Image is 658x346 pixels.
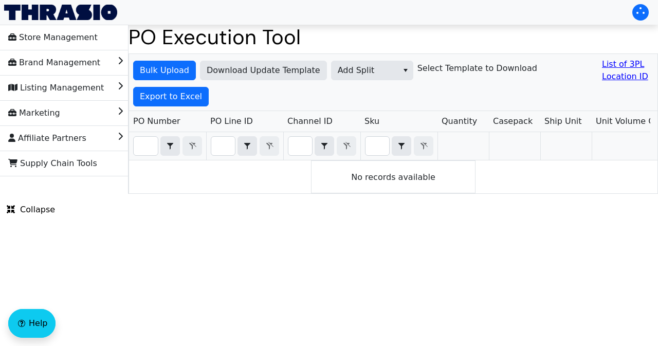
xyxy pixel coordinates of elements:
button: Download Update Template [200,61,327,80]
a: List of 3PL Location ID [602,58,653,83]
th: Filter [129,132,206,160]
span: Listing Management [8,80,104,96]
span: Collapse [7,204,55,216]
span: Choose Operator [392,136,411,156]
button: Bulk Upload [133,61,196,80]
span: Choose Operator [237,136,257,156]
button: select [392,137,411,155]
button: select [161,137,179,155]
th: Filter [360,132,437,160]
span: Affiliate Partners [8,130,86,147]
span: Choose Operator [315,136,334,156]
th: Filter [283,132,360,160]
th: Filter [206,132,283,160]
span: PO Number [133,115,180,128]
button: select [238,137,257,155]
span: Help [29,317,47,330]
button: Export to Excel [133,87,209,106]
input: Filter [365,137,389,155]
span: Choose Operator [160,136,180,156]
span: Download Update Template [207,64,320,77]
div: No records available [311,160,476,193]
input: Filter [288,137,312,155]
button: select [398,61,413,80]
img: Thrasio Logo [4,5,117,20]
span: Store Management [8,29,98,46]
span: Add Split [338,64,392,77]
span: Marketing [8,105,60,121]
span: Bulk Upload [140,64,189,77]
span: Ship Unit [544,115,582,128]
button: Help floatingactionbutton [8,309,56,338]
h1: PO Execution Tool [129,25,658,49]
button: select [315,137,334,155]
span: Quantity [442,115,477,128]
input: Filter [211,137,235,155]
span: Sku [364,115,379,128]
span: Export to Excel [140,90,202,103]
span: Supply Chain Tools [8,155,97,172]
input: Filter [134,137,158,155]
span: PO Line ID [210,115,253,128]
h6: Select Template to Download [417,63,537,73]
span: Brand Management [8,54,100,71]
span: Channel ID [287,115,333,128]
span: Casepack [493,115,533,128]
